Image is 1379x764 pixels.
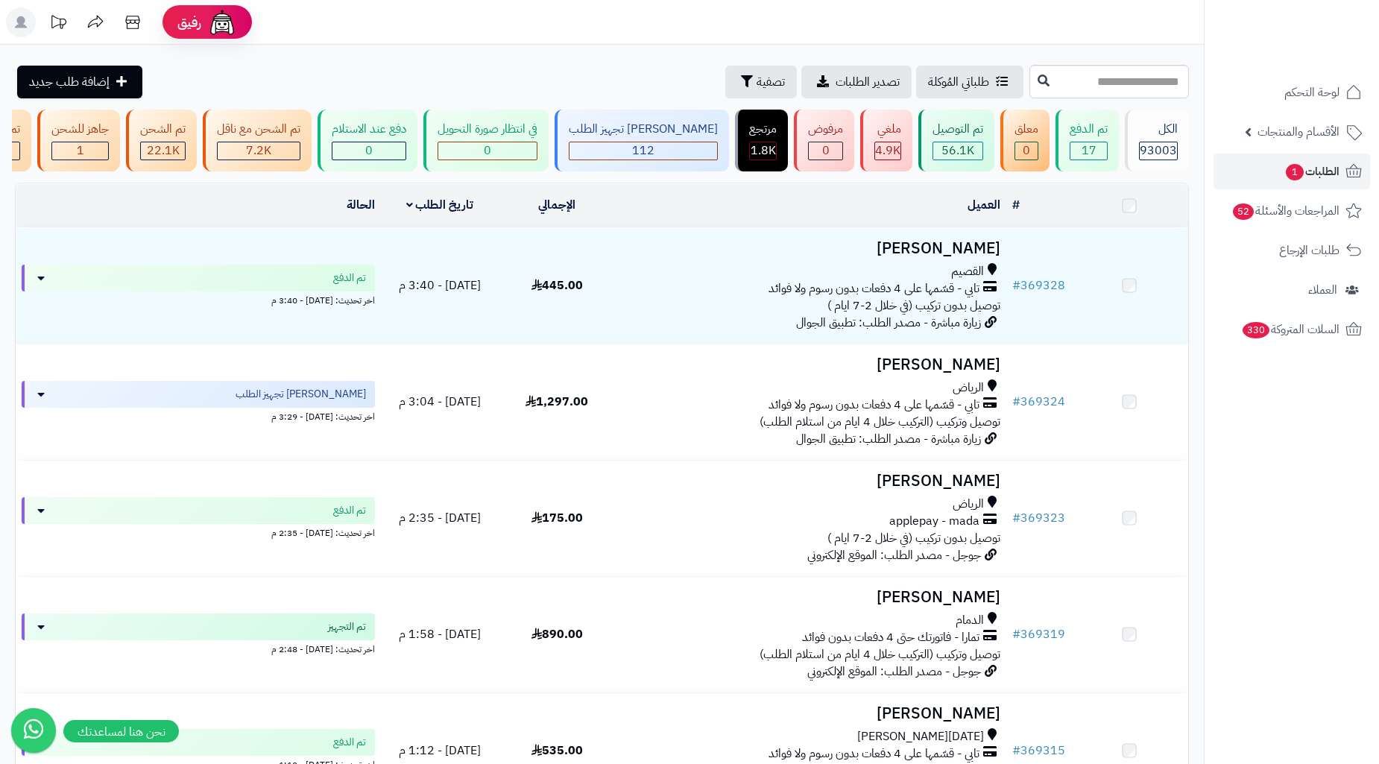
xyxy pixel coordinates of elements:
[40,7,77,41] a: تحديثات المنصة
[808,121,843,138] div: مرفوض
[51,121,109,138] div: جاهز للشحن
[438,121,537,138] div: في انتظار صورة التحويل
[1012,625,1065,643] a: #369319
[1122,110,1192,171] a: الكل93003
[315,110,420,171] a: دفع عند الاستلام 0
[857,110,915,171] a: ملغي 4.9K
[333,735,366,750] span: تم الدفع
[1257,121,1339,142] span: الأقسام والمنتجات
[406,196,474,214] a: تاريخ الطلب
[52,142,108,160] div: 1
[399,742,481,760] span: [DATE] - 1:12 م
[791,110,857,171] a: مرفوض 0
[1012,509,1020,527] span: #
[801,66,912,98] a: تصدير الطلبات
[1012,742,1065,760] a: #369315
[941,142,974,160] span: 56.1K
[141,142,185,160] div: 22147
[531,742,583,760] span: 535.00
[1023,142,1030,160] span: 0
[809,142,842,160] div: 0
[889,513,979,530] span: applepay - mada
[484,142,491,160] span: 0
[622,473,1000,490] h3: [PERSON_NAME]
[1284,82,1339,103] span: لوحة التحكم
[1284,161,1339,182] span: الطلبات
[217,121,300,138] div: تم الشحن مع ناقل
[760,645,1000,663] span: توصيل وتركيب (التركيب خلال 4 ايام من استلام الطلب)
[1214,193,1370,229] a: المراجعات والأسئلة52
[622,240,1000,257] h3: [PERSON_NAME]
[1070,142,1107,160] div: 17
[1214,75,1370,110] a: لوحة التحكم
[531,509,583,527] span: 175.00
[332,121,406,138] div: دفع عند الاستلام
[1012,277,1020,294] span: #
[928,73,989,91] span: طلباتي المُوكلة
[836,73,900,91] span: تصدير الطلبات
[874,121,901,138] div: ملغي
[1012,277,1065,294] a: #369328
[1014,121,1038,138] div: معلق
[22,408,375,423] div: اخر تحديث: [DATE] - 3:29 م
[333,271,366,285] span: تم الدفع
[827,529,1000,547] span: توصيل بدون تركيب (في خلال 2-7 ايام )
[526,393,588,411] span: 1,297.00
[236,387,366,402] span: [PERSON_NAME] تجهيز الطلب
[569,142,717,160] div: 112
[1012,196,1020,214] a: #
[399,277,481,294] span: [DATE] - 3:40 م
[769,280,979,297] span: تابي - قسّمها على 4 دفعات بدون رسوم ولا فوائد
[123,110,200,171] a: تم الشحن 22.1K
[822,142,830,160] span: 0
[933,121,983,138] div: تم التوصيل
[531,625,583,643] span: 890.00
[827,297,1000,315] span: توصيل بدون تركيب (في خلال 2-7 ايام )
[769,745,979,763] span: تابي - قسّمها على 4 دفعات بدون رسوم ولا فوائد
[953,379,984,397] span: الرياض
[1243,322,1269,338] span: 330
[399,509,481,527] span: [DATE] - 2:35 م
[77,142,84,160] span: 1
[552,110,732,171] a: [PERSON_NAME] تجهيز الطلب 112
[140,121,186,138] div: تم الشحن
[22,640,375,656] div: اخر تحديث: [DATE] - 2:48 م
[200,110,315,171] a: تم الشحن مع ناقل 7.2K
[875,142,900,160] span: 4.9K
[569,121,718,138] div: [PERSON_NAME] تجهيز الطلب
[34,110,123,171] a: جاهز للشحن 1
[1214,154,1370,189] a: الطلبات1
[953,496,984,513] span: الرياض
[420,110,552,171] a: في انتظار صورة التحويل 0
[1233,203,1254,220] span: 52
[22,524,375,540] div: اخر تحديث: [DATE] - 2:35 م
[760,413,1000,431] span: توصيل وتركيب (التركيب خلال 4 ايام من استلام الطلب)
[968,196,1000,214] a: العميل
[807,546,981,564] span: جوجل - مصدر الطلب: الموقع الإلكتروني
[1286,164,1304,180] span: 1
[1241,319,1339,340] span: السلات المتروكة
[531,277,583,294] span: 445.00
[246,142,271,160] span: 7.2K
[1214,233,1370,268] a: طلبات الإرجاع
[1012,393,1065,411] a: #369324
[1053,110,1122,171] a: تم الدفع 17
[951,263,984,280] span: القصيم
[796,430,981,448] span: زيارة مباشرة - مصدر الطلب: تطبيق الجوال
[333,503,366,518] span: تم الدفع
[769,397,979,414] span: تابي - قسّمها على 4 دفعات بدون رسوم ولا فوائد
[207,7,237,37] img: ai-face.png
[875,142,900,160] div: 4923
[22,291,375,307] div: اخر تحديث: [DATE] - 3:40 م
[365,142,373,160] span: 0
[1278,42,1365,73] img: logo-2.png
[147,142,180,160] span: 22.1K
[732,110,791,171] a: مرتجع 1.8K
[1279,240,1339,261] span: طلبات الإرجاع
[328,619,366,634] span: تم التجهيز
[177,13,201,31] span: رفيق
[749,121,777,138] div: مرتجع
[750,142,776,160] div: 1765
[1308,280,1337,300] span: العملاء
[1082,142,1096,160] span: 17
